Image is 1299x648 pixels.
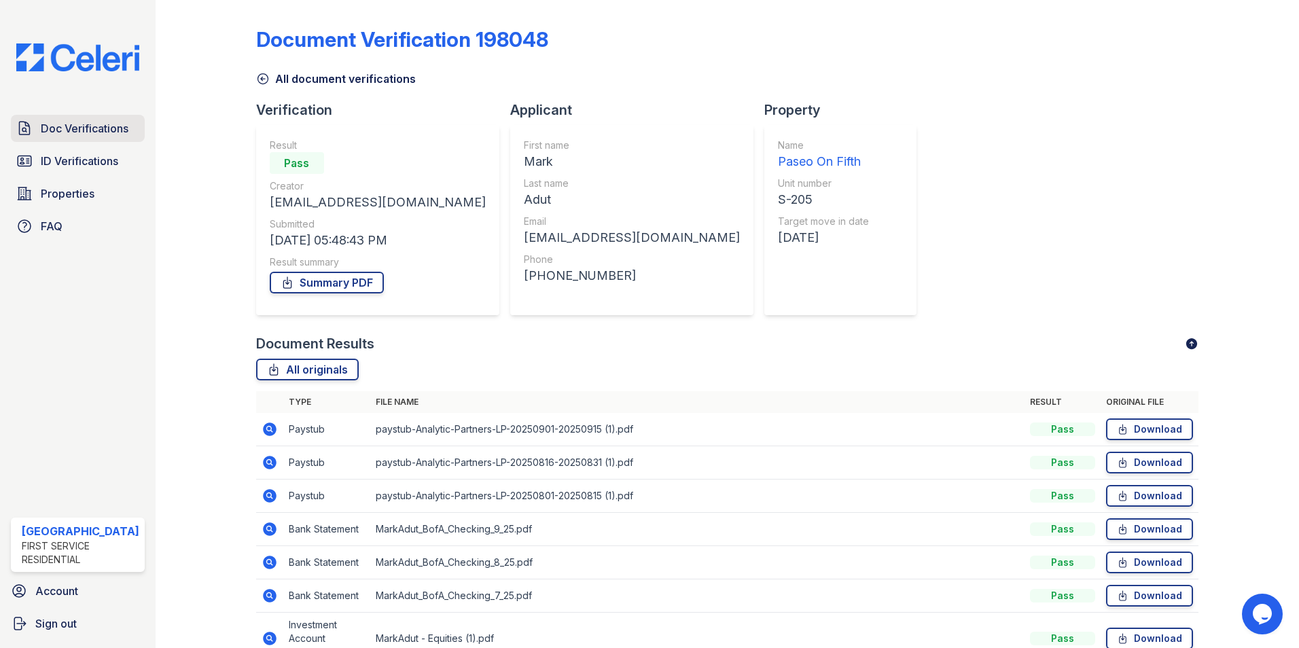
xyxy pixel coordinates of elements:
[524,139,740,152] div: First name
[1106,518,1193,540] a: Download
[1242,594,1285,634] iframe: chat widget
[370,391,1025,413] th: File name
[370,413,1025,446] td: paystub-Analytic-Partners-LP-20250901-20250915 (1).pdf
[1030,589,1095,602] div: Pass
[370,579,1025,613] td: MarkAdut_BofA_Checking_7_25.pdf
[270,179,486,193] div: Creator
[778,177,869,190] div: Unit number
[1030,556,1095,569] div: Pass
[270,272,384,293] a: Summary PDF
[778,228,869,247] div: [DATE]
[370,446,1025,480] td: paystub-Analytic-Partners-LP-20250816-20250831 (1).pdf
[270,139,486,152] div: Result
[510,101,764,120] div: Applicant
[1030,456,1095,469] div: Pass
[283,513,370,546] td: Bank Statement
[524,152,740,171] div: Mark
[778,139,869,171] a: Name Paseo On Fifth
[778,152,869,171] div: Paseo On Fifth
[764,101,927,120] div: Property
[5,577,150,605] a: Account
[22,523,139,539] div: [GEOGRAPHIC_DATA]
[524,228,740,247] div: [EMAIL_ADDRESS][DOMAIN_NAME]
[370,546,1025,579] td: MarkAdut_BofA_Checking_8_25.pdf
[524,215,740,228] div: Email
[256,27,548,52] div: Document Verification 198048
[1106,418,1193,440] a: Download
[1106,485,1193,507] a: Download
[41,185,94,202] span: Properties
[256,71,416,87] a: All document verifications
[1030,489,1095,503] div: Pass
[35,583,78,599] span: Account
[524,177,740,190] div: Last name
[524,190,740,209] div: Adut
[778,215,869,228] div: Target move in date
[11,213,145,240] a: FAQ
[41,120,128,137] span: Doc Verifications
[283,391,370,413] th: Type
[270,152,324,174] div: Pass
[5,43,150,71] img: CE_Logo_Blue-a8612792a0a2168367f1c8372b55b34899dd931a85d93a1a3d3e32e68fde9ad4.png
[1025,391,1101,413] th: Result
[256,334,374,353] div: Document Results
[270,255,486,269] div: Result summary
[1030,632,1095,645] div: Pass
[283,579,370,613] td: Bank Statement
[283,446,370,480] td: Paystub
[270,217,486,231] div: Submitted
[283,413,370,446] td: Paystub
[41,153,118,169] span: ID Verifications
[1106,452,1193,473] a: Download
[5,610,150,637] a: Sign out
[1106,585,1193,607] a: Download
[1101,391,1198,413] th: Original file
[11,115,145,142] a: Doc Verifications
[256,101,510,120] div: Verification
[524,253,740,266] div: Phone
[370,513,1025,546] td: MarkAdut_BofA_Checking_9_25.pdf
[35,615,77,632] span: Sign out
[283,546,370,579] td: Bank Statement
[524,266,740,285] div: [PHONE_NUMBER]
[778,139,869,152] div: Name
[41,218,63,234] span: FAQ
[11,180,145,207] a: Properties
[283,480,370,513] td: Paystub
[270,193,486,212] div: [EMAIL_ADDRESS][DOMAIN_NAME]
[1030,422,1095,436] div: Pass
[370,480,1025,513] td: paystub-Analytic-Partners-LP-20250801-20250815 (1).pdf
[778,190,869,209] div: S-205
[22,539,139,566] div: First Service Residential
[1106,552,1193,573] a: Download
[11,147,145,175] a: ID Verifications
[270,231,486,250] div: [DATE] 05:48:43 PM
[256,359,359,380] a: All originals
[1030,522,1095,536] div: Pass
